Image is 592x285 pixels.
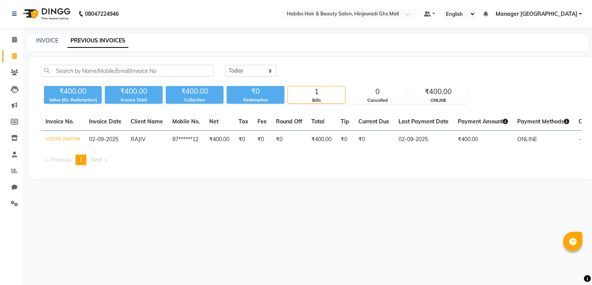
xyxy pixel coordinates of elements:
div: Redemption [227,97,284,103]
span: Tip [341,118,349,125]
span: 02-09-2025 [89,136,118,143]
td: ₹0 [271,131,307,149]
div: Cancelled [349,97,406,104]
span: 1 [79,156,82,163]
span: RAJIV [131,136,146,143]
div: ₹400.00 [105,86,163,97]
span: Invoice Date [89,118,121,125]
span: Round Off [276,118,302,125]
b: 08047224946 [85,3,119,25]
div: ₹400.00 [166,86,224,97]
span: Payment Methods [517,118,569,125]
span: ONLINE [517,136,537,143]
a: PREVIOUS INVOICES [67,34,128,48]
td: V/2025-26/0759 [41,131,84,149]
img: logo [20,3,72,25]
div: Bills [288,97,345,104]
span: Manager [GEOGRAPHIC_DATA] [496,10,577,18]
iframe: chat widget [560,254,584,277]
td: ₹400.00 [205,131,234,149]
input: Search by Name/Mobile/Email/Invoice No [41,65,214,77]
span: Fee [257,118,267,125]
div: ₹0 [227,86,284,97]
td: ₹0 [336,131,354,149]
div: ₹400.00 [410,86,467,97]
span: Mobile No. [172,118,200,125]
div: 1 [288,86,345,97]
div: Value (Ex. Redemption) [44,97,102,103]
a: INVOICE [36,37,58,44]
td: ₹0 [354,131,394,149]
span: Total [311,118,325,125]
span: Net [209,118,219,125]
span: Invoice No. [45,118,74,125]
span: - [579,136,581,143]
span: Current Due [358,118,389,125]
span: Next [91,156,102,163]
td: 02-09-2025 [394,131,453,149]
div: ₹400.00 [44,86,102,97]
span: Client Name [131,118,163,125]
span: Tax [239,118,248,125]
td: ₹0 [234,131,253,149]
div: 0 [349,86,406,97]
span: Payment Amount [458,118,508,125]
td: ₹400.00 [453,131,513,149]
span: Last Payment Date [399,118,449,125]
td: ₹400.00 [307,131,336,149]
div: ONLINE [410,97,467,104]
nav: Pagination [41,155,582,165]
td: ₹0 [253,131,271,149]
div: Collection [166,97,224,103]
span: Previous [50,156,71,163]
div: Invoice Total [105,97,163,103]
